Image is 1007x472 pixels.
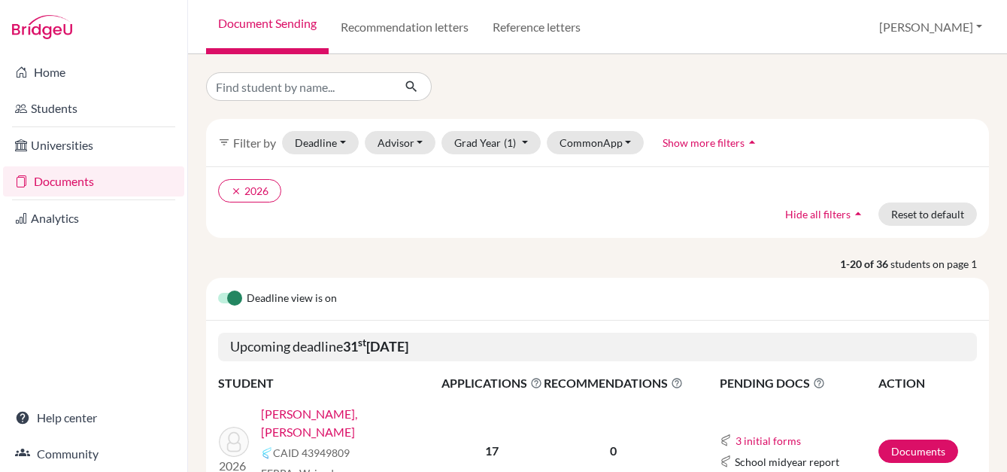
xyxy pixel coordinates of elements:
[219,427,249,457] img: ESCOBAR JUSTO, MIRANDA ISABELLA
[218,333,977,361] h5: Upcoming deadline
[720,374,877,392] span: PENDING DOCS
[247,290,337,308] span: Deadline view is on
[544,374,683,392] span: RECOMMENDATIONS
[206,72,393,101] input: Find student by name...
[3,203,184,233] a: Analytics
[218,179,281,203] button: clear2026
[785,208,851,221] span: Hide all filters
[218,373,441,393] th: STUDENT
[840,256,890,272] strong: 1-20 of 36
[358,336,366,349] sup: st
[872,13,989,41] button: [PERSON_NAME]
[504,136,516,149] span: (1)
[720,455,732,467] img: Common App logo
[261,447,273,459] img: Common App logo
[3,93,184,123] a: Students
[3,439,184,469] a: Community
[218,136,230,148] i: filter_list
[3,57,184,87] a: Home
[485,443,499,458] b: 17
[720,434,732,446] img: Common App logo
[650,131,772,154] button: Show more filtersarrow_drop_up
[261,405,451,441] a: [PERSON_NAME], [PERSON_NAME]
[890,256,989,272] span: students on page 1
[441,374,542,392] span: APPLICATIONS
[282,131,359,154] button: Deadline
[547,131,645,154] button: CommonApp
[343,338,408,355] b: 31 [DATE]
[365,131,436,154] button: Advisor
[735,432,802,449] button: 3 initial forms
[3,403,184,433] a: Help center
[441,131,541,154] button: Grad Year(1)
[745,135,760,150] i: arrow_drop_up
[544,442,683,460] p: 0
[878,203,977,226] button: Reset to default
[878,373,977,393] th: ACTION
[233,136,276,150] span: Filter by
[735,454,839,470] span: School midyear report
[12,15,72,39] img: Bridge-U
[3,130,184,160] a: Universities
[772,203,878,226] button: Hide all filtersarrow_drop_up
[273,445,350,461] span: CAID 43949809
[3,166,184,196] a: Documents
[663,136,745,149] span: Show more filters
[851,206,866,221] i: arrow_drop_up
[231,186,241,196] i: clear
[878,440,958,463] a: Documents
